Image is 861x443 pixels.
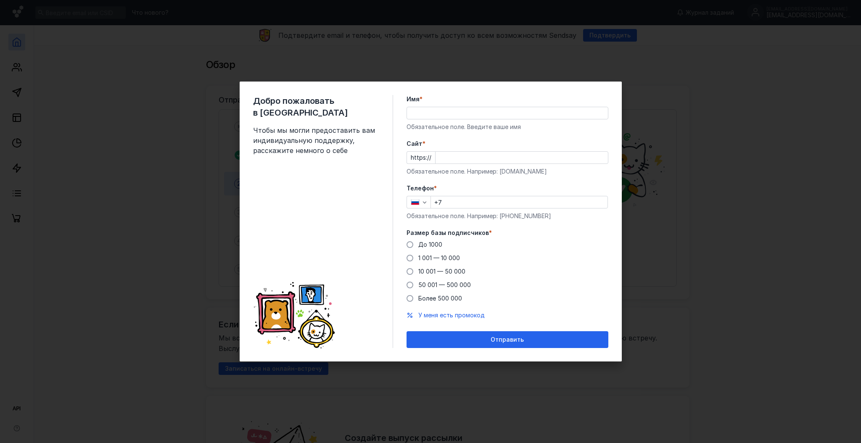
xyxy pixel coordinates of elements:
span: Размер базы подписчиков [407,229,489,237]
span: 10 001 — 50 000 [418,268,465,275]
button: У меня есть промокод [418,311,485,319]
button: Отправить [407,331,608,348]
span: Телефон [407,184,434,192]
span: Добро пожаловать в [GEOGRAPHIC_DATA] [253,95,379,119]
span: 50 001 — 500 000 [418,281,471,288]
span: Имя [407,95,420,103]
span: Отправить [491,336,524,343]
div: Обязательное поле. Введите ваше имя [407,123,608,131]
span: 1 001 — 10 000 [418,254,460,261]
span: Более 500 000 [418,295,462,302]
span: У меня есть промокод [418,311,485,319]
div: Обязательное поле. Например: [PHONE_NUMBER] [407,212,608,220]
span: Чтобы мы могли предоставить вам индивидуальную поддержку, расскажите немного о себе [253,125,379,156]
div: Обязательное поле. Например: [DOMAIN_NAME] [407,167,608,176]
span: Cайт [407,140,423,148]
span: До 1000 [418,241,442,248]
